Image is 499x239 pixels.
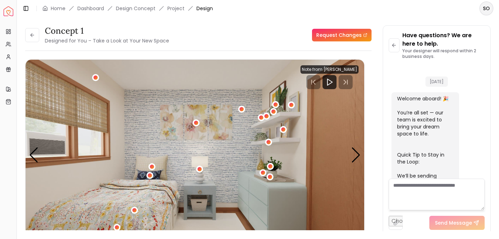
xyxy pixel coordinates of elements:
li: Design Concept [116,5,155,12]
a: Dashboard [77,5,104,12]
span: SO [480,2,493,15]
img: Spacejoy Logo [4,6,13,16]
small: Designed for You – Take a Look at Your New Space [45,37,169,44]
a: Spacejoy [4,6,13,16]
div: Note from [PERSON_NAME] [300,65,359,74]
div: Next slide [351,147,361,163]
div: Previous slide [29,147,39,163]
p: Have questions? We are here to help. [402,31,485,48]
nav: breadcrumb [42,5,213,12]
a: Home [51,5,65,12]
h3: concept 1 [45,25,169,36]
a: Project [167,5,185,12]
button: SO [479,1,493,15]
span: Design [196,5,213,12]
span: [DATE] [425,77,448,87]
p: Your designer will respond within 2 business days. [402,48,485,59]
a: Request Changes [312,29,372,41]
svg: Play [325,78,334,86]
